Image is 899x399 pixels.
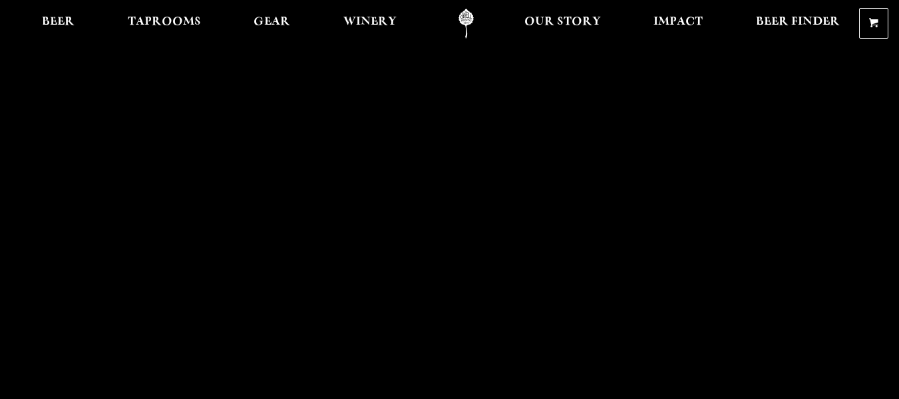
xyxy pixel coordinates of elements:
a: Our Story [516,9,610,39]
a: Beer [33,9,83,39]
span: Taprooms [128,17,201,27]
span: Winery [343,17,397,27]
span: Our Story [524,17,601,27]
span: Beer Finder [756,17,840,27]
a: Impact [645,9,711,39]
span: Impact [653,17,703,27]
a: Taprooms [119,9,210,39]
span: Beer [42,17,75,27]
span: Gear [254,17,290,27]
a: Odell Home [441,9,491,39]
a: Beer Finder [747,9,848,39]
a: Winery [335,9,405,39]
a: Gear [245,9,299,39]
